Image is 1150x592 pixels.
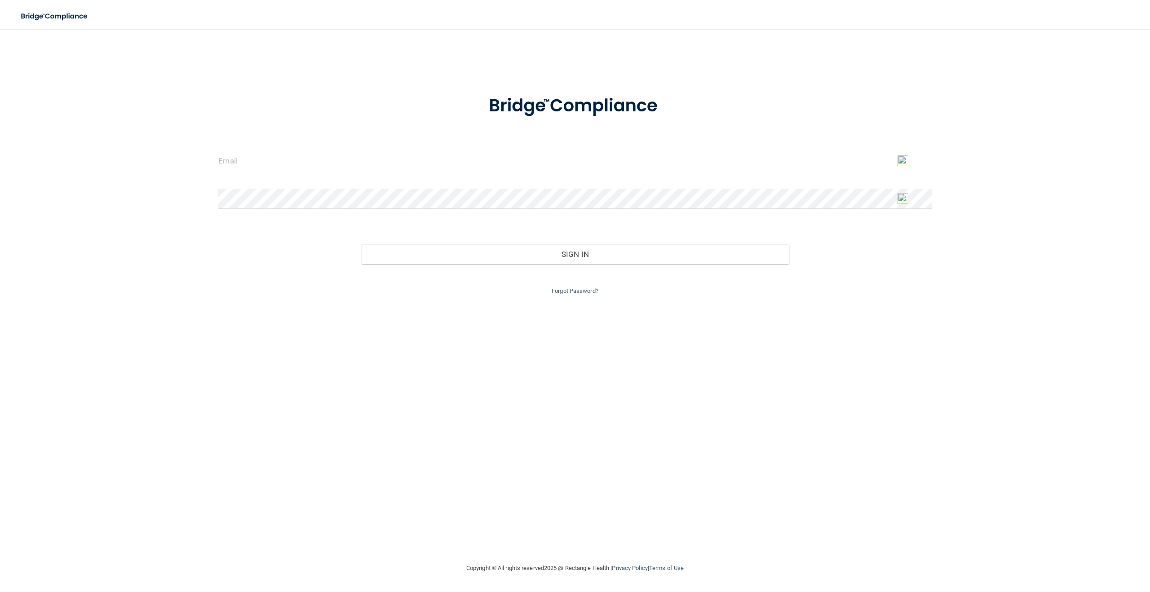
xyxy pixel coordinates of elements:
div: Copyright © All rights reserved 2025 @ Rectangle Health | | [411,554,739,583]
a: Forgot Password? [552,287,598,294]
a: Privacy Policy [612,565,647,571]
img: bridge_compliance_login_screen.278c3ca4.svg [13,7,96,26]
button: Sign In [361,244,789,264]
a: Terms of Use [649,565,684,571]
input: Email [218,151,931,171]
img: bridge_compliance_login_screen.278c3ca4.svg [470,83,680,129]
img: npw-badge-icon-locked.svg [898,193,908,204]
img: npw-badge-icon-locked.svg [898,155,908,166]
